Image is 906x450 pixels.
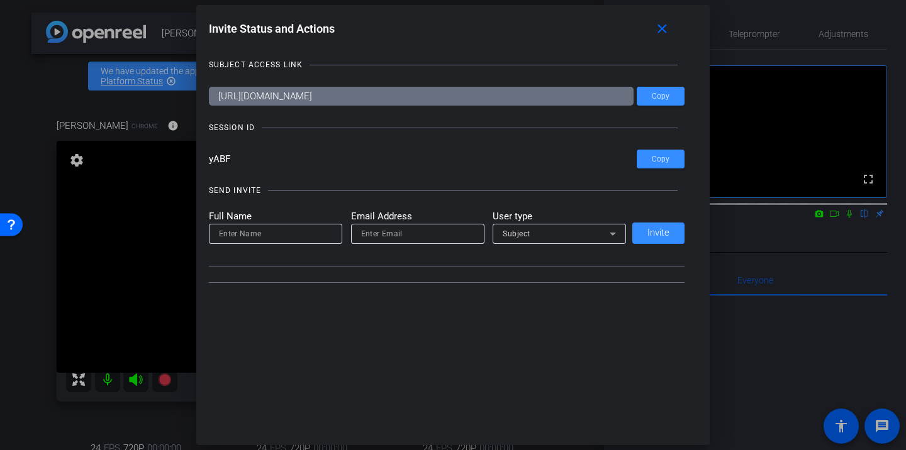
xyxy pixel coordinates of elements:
[209,58,685,71] openreel-title-line: SUBJECT ACCESS LINK
[209,121,255,134] div: SESSION ID
[654,21,670,37] mat-icon: close
[652,92,669,101] span: Copy
[209,58,303,71] div: SUBJECT ACCESS LINK
[209,184,685,197] openreel-title-line: SEND INVITE
[652,155,669,164] span: Copy
[503,229,530,238] span: Subject
[493,209,626,224] mat-label: User type
[637,150,685,168] button: Copy
[351,209,484,224] mat-label: Email Address
[219,226,332,241] input: Enter Name
[209,184,261,197] div: SEND INVITE
[209,18,685,40] div: Invite Status and Actions
[209,209,342,224] mat-label: Full Name
[361,226,474,241] input: Enter Email
[209,121,685,134] openreel-title-line: SESSION ID
[637,87,685,106] button: Copy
